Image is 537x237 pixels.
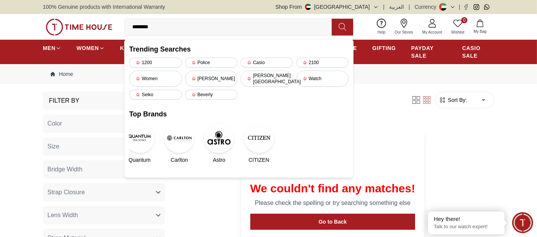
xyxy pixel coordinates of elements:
img: Carlton [164,123,195,153]
a: QuantumQuantum [129,123,150,164]
a: AstroAstro [209,123,229,164]
span: Bridge Width [47,165,83,174]
button: Strap Closure [43,183,165,202]
h3: Filter By [49,96,79,105]
button: Shop From[GEOGRAPHIC_DATA] [276,3,379,11]
a: CITIZENCITIZEN [248,123,269,164]
a: KIDS [120,41,140,55]
div: Casio [240,58,293,68]
span: GIFTING [372,44,396,52]
h2: Top Brands [129,109,349,119]
div: 1200 [129,58,182,68]
span: | [459,3,460,11]
div: [PERSON_NAME][GEOGRAPHIC_DATA] [240,71,293,87]
span: Wishlist [448,29,467,35]
span: WOMEN [76,44,99,52]
img: United Arab Emirates [305,4,311,10]
div: Chat Widget [512,212,533,233]
a: 0Wishlist [447,17,469,37]
h1: We couldn't find any matches! [250,182,415,195]
span: 100% Genuine products with International Warranty [43,3,165,11]
a: PAYDAY SALE [411,41,447,63]
a: Our Stores [390,17,418,37]
span: Carlton [171,156,188,164]
span: 0 [461,17,467,23]
div: Hey there! [434,215,499,223]
div: Seiko [129,90,182,100]
span: CITIZEN [248,156,269,164]
a: CASIO SALE [462,41,494,63]
p: Talk to our watch expert! [434,224,499,230]
h2: Trending Searches [129,44,349,55]
span: | [383,3,385,11]
nav: Breadcrumb [43,64,494,84]
a: Help [373,17,390,37]
button: Color [43,114,165,133]
span: Help [375,29,389,35]
a: CarltonCarlton [169,123,190,164]
img: Astro [204,123,234,153]
span: Strap Closure [47,188,85,197]
button: Bridge Width [43,160,165,179]
a: Home [50,70,73,78]
a: Instagram [474,4,479,10]
a: Whatsapp [484,4,490,10]
span: My Bag [470,29,490,34]
div: Women [129,71,182,87]
div: Currency [415,3,440,11]
span: My Account [419,29,445,35]
span: Our Stores [392,29,416,35]
span: Sort By: [446,96,467,104]
div: [PERSON_NAME] [185,71,238,87]
a: MEN [43,41,61,55]
span: Quantum [128,156,151,164]
span: Lens Width [47,211,78,220]
span: Astro [213,156,226,164]
a: Facebook [463,4,469,10]
img: ... [46,19,112,35]
a: WOMEN [76,41,105,55]
img: Quantum [124,123,155,153]
span: Color [47,119,62,128]
a: GIFTING [372,41,396,55]
span: Size [47,142,59,151]
span: PAYDAY SALE [411,44,447,60]
div: Watch [296,71,349,87]
button: العربية [389,3,404,11]
p: Please check the spelling or try searching something else [250,198,415,208]
span: | [409,3,410,11]
div: 2100 [296,58,349,68]
div: Beverly [185,90,238,100]
div: Police [185,58,238,68]
button: My Bag [469,18,491,36]
button: Size [43,137,165,156]
span: CASIO SALE [462,44,494,60]
button: Go to Back [250,214,415,230]
img: CITIZEN [244,123,274,153]
button: Lens Width [43,206,165,224]
span: KIDS [120,44,134,52]
span: MEN [43,44,55,52]
button: Sort By: [439,96,467,104]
